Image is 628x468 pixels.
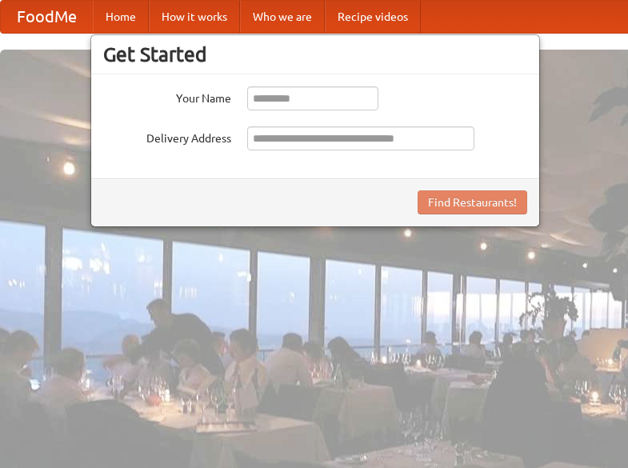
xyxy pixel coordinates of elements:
[240,1,325,33] a: Who we are
[103,42,527,66] h3: Get Started
[103,86,231,106] label: Your Name
[325,1,421,33] a: Recipe videos
[418,190,527,214] button: Find Restaurants!
[103,126,231,146] label: Delivery Address
[1,1,93,33] a: FoodMe
[93,1,149,33] a: Home
[149,1,240,33] a: How it works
